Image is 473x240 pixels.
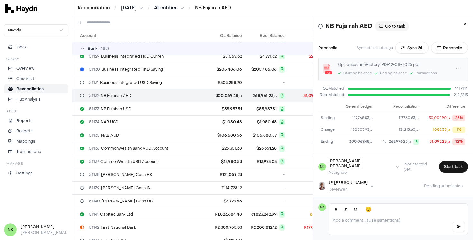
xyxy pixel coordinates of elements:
span: د.إ31,093.25 [303,93,325,98]
p: Synced 1 minute ago [357,45,393,51]
div: Ending balance [380,71,407,76]
span: / [113,4,117,11]
button: Italic (Ctrl+I) [341,205,350,214]
span: د.إ268,976.23 [253,93,277,98]
span: All entities [154,5,178,11]
div: 1% [452,127,465,133]
div: د.إ31,093.25 [430,139,450,145]
td: $3,723.58 [201,194,245,208]
div: Reviewer [329,187,368,192]
span: - [283,199,285,204]
span: NB Fujairah USD [89,106,131,111]
th: Reconciliation [375,102,421,112]
a: Reconcile [431,42,468,54]
td: د.إ300,069.48 [201,89,245,102]
nav: breadcrumb [78,5,231,11]
span: 51140 [89,199,100,204]
td: $55,957.51 [201,102,245,115]
button: NK[PERSON_NAME] [PERSON_NAME]Assignee [318,158,399,175]
div: د.إ1,088.35 [432,127,450,133]
p: Mappings [16,138,35,144]
span: 😊 [365,206,372,213]
button: د.إ117,760.63 [378,115,419,121]
span: NK [318,203,326,211]
span: د.إ117,760.63 [399,115,419,121]
td: $106,680.56 [201,129,245,142]
h3: Close [6,57,19,61]
button: Bold (Ctrl+B) [331,205,340,214]
span: 51135 [89,133,100,138]
div: Starting balance [343,71,372,76]
p: Reconciliation [16,86,44,92]
span: 51130 [89,67,100,72]
span: $4,771.32 [260,54,277,59]
img: JP Smit [318,182,326,190]
td: $23,351.38 [201,142,245,155]
td: $13,980.53 [201,155,245,168]
p: [PERSON_NAME][EMAIL_ADDRESS][DOMAIN_NAME] [21,230,68,236]
button: Start task [439,161,468,173]
th: GL Balance [201,29,245,42]
span: NB Fujairah AED [89,93,131,98]
span: د.إ268,976.23 [389,139,411,145]
span: 51132 [89,93,99,98]
span: Capitec Bank Ltd [89,212,133,217]
span: - [283,80,285,85]
a: Mappings [4,137,68,146]
td: ₹114,728.12 [201,181,245,194]
span: د.إ151,215.60 [399,127,419,133]
div: Assignee [329,170,394,175]
span: R179,943.21 [304,225,325,230]
h3: [PERSON_NAME] [21,224,68,230]
button: All entities [154,5,184,11]
p: Settings [16,170,33,176]
span: Business Integrated USD Saving [89,80,162,85]
span: R441.49 [310,212,325,217]
div: د.إ300,069.48 [342,139,373,145]
span: 51131 [89,80,99,85]
th: Difference [421,102,468,112]
button: د.إ268,976.23 [378,139,419,145]
a: Settings [4,169,68,178]
span: Commonwealth Bank AUD Account [89,146,168,151]
span: $205,486.06 [251,67,277,72]
td: $5,069.32 [201,49,245,63]
span: / [187,4,192,11]
button: JP SmitJP [PERSON_NAME]Reviewer [318,180,374,192]
span: First National Bank [89,225,136,230]
span: ( 189 ) [100,46,109,51]
p: Budgets [16,128,33,134]
p: Reports [16,118,32,124]
th: General Ledger [339,102,376,112]
span: 51142 [89,225,99,230]
button: د.إ151,215.60 [378,127,419,133]
button: Underline (Ctrl+U) [351,205,360,214]
img: application/pdf [322,64,333,74]
td: $205,486.06 [201,63,245,76]
span: 141 / 141 [455,86,468,92]
a: Flux Analysis [4,95,68,104]
span: 51133 [89,106,99,111]
p: Overview [16,66,34,71]
a: Go to task [375,21,409,31]
td: Change [318,124,339,136]
button: Sync GL [395,42,429,54]
div: 25% [452,115,465,121]
span: [PERSON_NAME] Cash HK [89,172,152,177]
td: $121,059.23 [201,168,245,181]
span: NAB USD [89,120,118,125]
span: Bank [88,46,97,51]
div: NB Fujairah AED [318,21,409,31]
th: Account [72,29,201,42]
a: Budgets [4,127,68,136]
h3: Reconcile [318,45,338,51]
span: 51134 [89,120,99,125]
div: د.إ147,765.53 [342,115,373,121]
span: 51138 [89,172,100,177]
span: NK [318,163,326,171]
div: Transactions [415,71,437,76]
a: Checklist [4,74,68,83]
button: [DATE] [121,5,143,11]
div: Rec. Matched [318,93,344,98]
td: Starting [318,112,339,124]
